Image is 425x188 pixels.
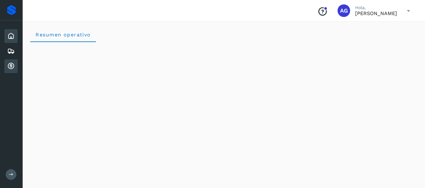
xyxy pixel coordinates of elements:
[4,59,18,73] div: Cuentas por cobrar
[4,29,18,43] div: Inicio
[355,10,397,16] p: ALFONSO García Flores
[4,44,18,58] div: Embarques
[355,5,397,10] p: Hola,
[35,32,91,38] span: Resumen operativo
